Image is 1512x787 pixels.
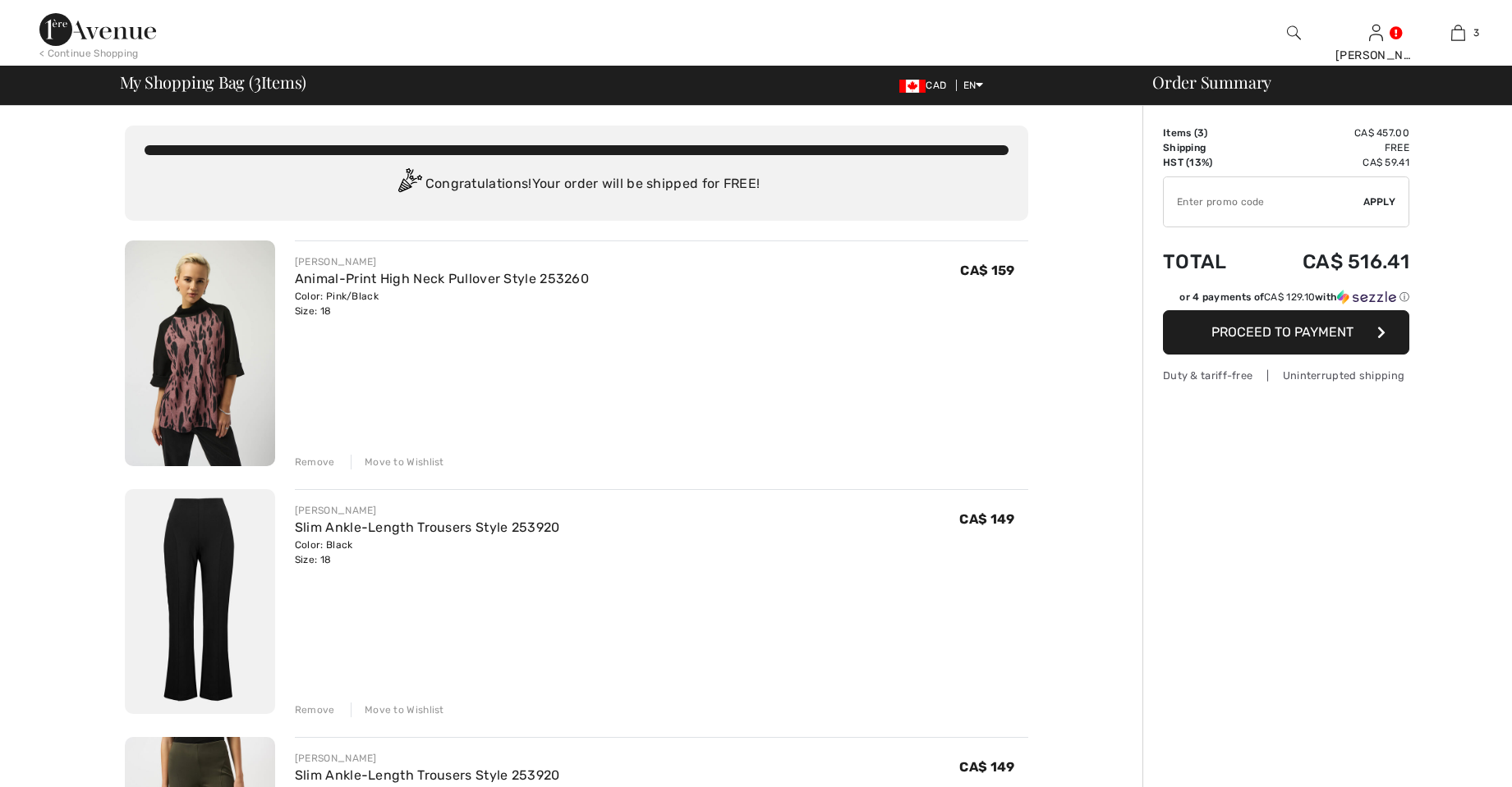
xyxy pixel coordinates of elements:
[1164,177,1363,226] input: Promo code
[1163,155,1255,170] td: HST (13%)
[1335,47,1416,64] div: [PERSON_NAME]
[1163,126,1255,140] td: Items ( )
[963,80,984,91] span: EN
[1163,290,1409,310] div: or 4 payments ofCA$ 129.10withSezzle Click to learn more about Sezzle
[1363,194,1396,209] span: Apply
[1163,140,1255,155] td: Shipping
[39,46,139,61] div: < Continue Shopping
[295,455,335,469] div: Remove
[959,511,1014,527] span: CA$ 149
[295,289,589,318] div: Color: Pink/Black Size: 18
[125,489,275,715] img: Slim Ankle-Length Trousers Style 253920
[295,503,560,518] div: [PERSON_NAME]
[1337,290,1396,304] img: Sezzle
[1197,127,1204,139] span: 3
[125,240,275,466] img: Animal-Print High Neck Pullover Style 253260
[295,271,589,286] a: Animal-Print High Neck Pullover Style 253260
[1163,368,1409,383] div: Duty & tariff-free | Uninterrupted shipping
[899,80,926,93] img: Canadian Dollar
[1264,291,1315,303] span: CA$ 129.10
[1451,23,1465,43] img: My Bag
[39,13,156,46] img: 1ère Avenue
[1473,25,1479,40] span: 3
[1133,74,1502,90] div: Order Summary
[351,455,444,469] div: Move to Wishlist
[1255,140,1409,155] td: Free
[295,538,560,567] div: Color: Black Size: 18
[295,519,560,535] a: Slim Ankle-Length Trousers Style 253920
[295,254,589,269] div: [PERSON_NAME]
[145,168,1009,201] div: Congratulations! Your order will be shipped for FREE!
[1287,23,1301,43] img: search the website
[959,759,1014,775] span: CA$ 149
[351,702,444,717] div: Move to Wishlist
[295,751,560,766] div: [PERSON_NAME]
[295,767,560,783] a: Slim Ankle-Length Trousers Style 253920
[1369,25,1383,40] a: Sign In
[960,263,1014,278] span: CA$ 159
[120,74,307,90] span: My Shopping Bag ( Items)
[1255,126,1409,140] td: CA$ 457.00
[1179,290,1409,304] div: or 4 payments of with
[1163,310,1409,355] button: Proceed to Payment
[1255,234,1409,290] td: CA$ 516.41
[295,702,335,717] div: Remove
[393,168,425,201] img: Congratulation2.svg
[899,80,953,91] span: CAD
[1369,23,1383,43] img: My Info
[1255,155,1409,170] td: CA$ 59.41
[1211,324,1353,340] span: Proceed to Payment
[1418,23,1498,43] a: 3
[1163,234,1255,290] td: Total
[254,70,261,91] span: 3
